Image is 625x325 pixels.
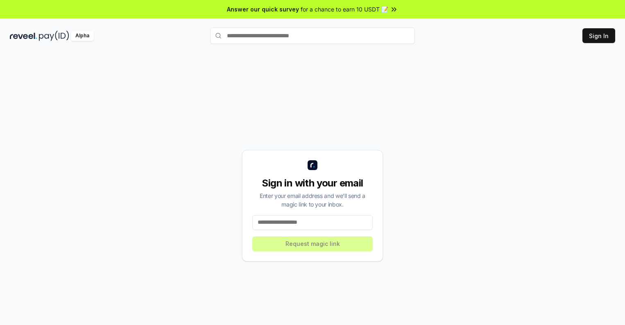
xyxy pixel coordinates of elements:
[10,31,37,41] img: reveel_dark
[308,160,317,170] img: logo_small
[301,5,388,14] span: for a chance to earn 10 USDT 📝
[39,31,69,41] img: pay_id
[582,28,615,43] button: Sign In
[227,5,299,14] span: Answer our quick survey
[71,31,94,41] div: Alpha
[252,191,373,209] div: Enter your email address and we’ll send a magic link to your inbox.
[252,177,373,190] div: Sign in with your email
